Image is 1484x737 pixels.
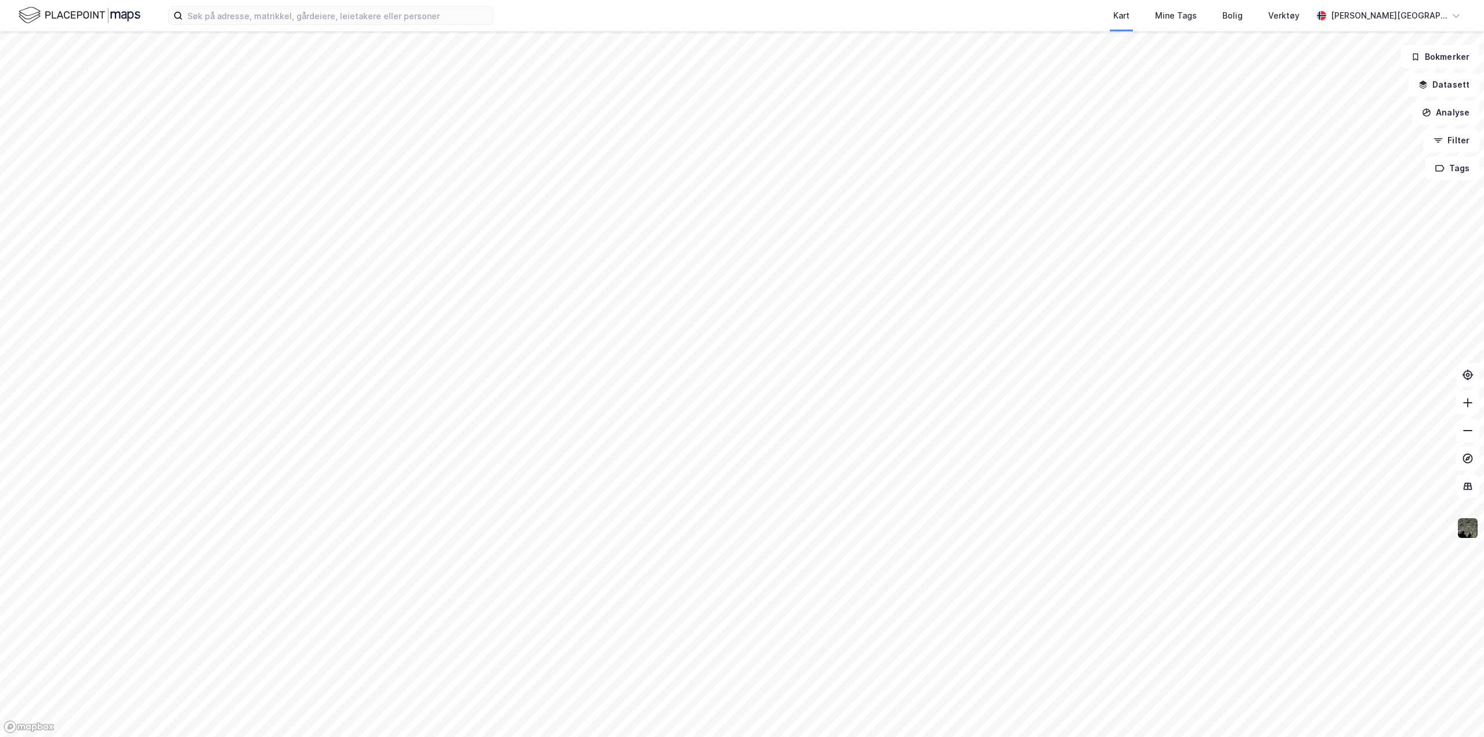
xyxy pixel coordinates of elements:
[1331,9,1447,23] div: [PERSON_NAME][GEOGRAPHIC_DATA]
[1409,73,1479,96] button: Datasett
[3,720,55,734] a: Mapbox homepage
[1113,9,1130,23] div: Kart
[1412,101,1479,124] button: Analyse
[1424,129,1479,152] button: Filter
[1222,9,1243,23] div: Bolig
[1401,45,1479,68] button: Bokmerker
[1457,517,1479,539] img: 9k=
[19,5,140,26] img: logo.f888ab2527a4732fd821a326f86c7f29.svg
[1268,9,1300,23] div: Verktøy
[1426,681,1484,737] iframe: Chat Widget
[1155,9,1197,23] div: Mine Tags
[183,7,493,24] input: Søk på adresse, matrikkel, gårdeiere, leietakere eller personer
[1425,157,1479,180] button: Tags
